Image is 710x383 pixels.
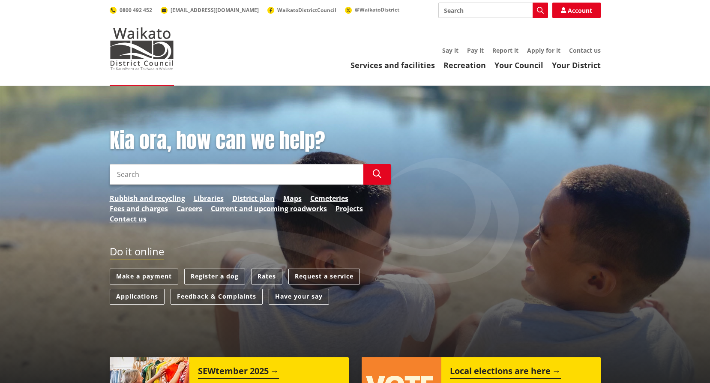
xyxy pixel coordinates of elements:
[283,193,302,203] a: Maps
[310,193,348,203] a: Cemeteries
[198,366,279,379] h2: SEWtember 2025
[351,60,435,70] a: Services and facilities
[277,6,336,14] span: WaikatoDistrictCouncil
[110,129,391,153] h1: Kia ora, how can we help?
[110,193,185,203] a: Rubbish and recycling
[232,193,275,203] a: District plan
[355,6,399,13] span: @WaikatoDistrict
[110,203,168,214] a: Fees and charges
[288,269,360,284] a: Request a service
[110,6,152,14] a: 0800 492 452
[467,46,484,54] a: Pay it
[110,289,165,305] a: Applications
[110,269,178,284] a: Make a payment
[110,214,147,224] a: Contact us
[110,245,164,260] h2: Do it online
[120,6,152,14] span: 0800 492 452
[443,60,486,70] a: Recreation
[194,193,224,203] a: Libraries
[442,46,458,54] a: Say it
[171,289,263,305] a: Feedback & Complaints
[110,27,174,70] img: Waikato District Council - Te Kaunihera aa Takiwaa o Waikato
[251,269,282,284] a: Rates
[110,164,363,185] input: Search input
[171,6,259,14] span: [EMAIL_ADDRESS][DOMAIN_NAME]
[552,60,601,70] a: Your District
[177,203,202,214] a: Careers
[527,46,560,54] a: Apply for it
[267,6,336,14] a: WaikatoDistrictCouncil
[211,203,327,214] a: Current and upcoming roadworks
[492,46,518,54] a: Report it
[161,6,259,14] a: [EMAIL_ADDRESS][DOMAIN_NAME]
[345,6,399,13] a: @WaikatoDistrict
[184,269,245,284] a: Register a dog
[450,366,561,379] h2: Local elections are here
[438,3,548,18] input: Search input
[494,60,543,70] a: Your Council
[569,46,601,54] a: Contact us
[269,289,329,305] a: Have your say
[552,3,601,18] a: Account
[336,203,363,214] a: Projects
